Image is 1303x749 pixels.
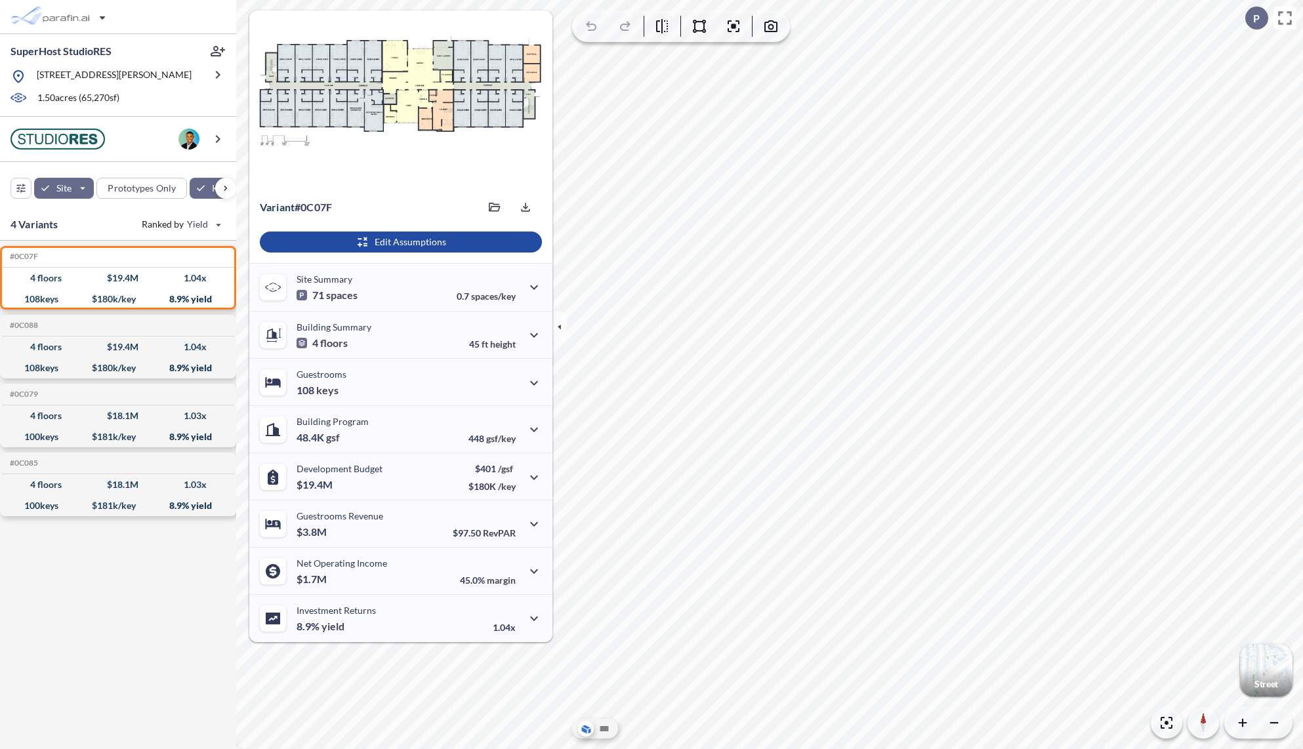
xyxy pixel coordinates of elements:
[297,273,352,285] p: Site Summary
[297,620,344,633] p: 8.9%
[297,463,383,474] p: Development Budget
[498,481,516,492] span: /key
[297,525,329,538] p: $3.8M
[37,68,192,85] p: [STREET_ADDRESS][PERSON_NAME]
[596,721,612,737] button: Site Plan
[56,182,72,195] p: Site
[297,384,339,397] p: 108
[1253,12,1260,24] p: P
[482,338,488,350] span: ft
[578,721,594,737] button: Aerial View
[1240,644,1293,697] button: Switcher ImageStreet
[297,605,376,616] p: Investment Returns
[297,478,335,491] p: $19.4M
[375,235,446,249] p: Edit Assumptions
[468,481,516,492] p: $180K
[297,557,387,569] p: Net Operating Income
[297,416,369,427] p: Building Program
[321,620,344,633] span: yield
[10,129,105,150] img: BrandImage
[7,252,38,261] h5: Click to copy the code
[297,369,346,380] p: Guestrooms
[131,214,230,235] button: Ranked by Yield
[483,527,516,538] span: RevPAR
[10,44,112,58] p: SuperHost StudioRES
[10,216,58,232] p: 4 Variants
[178,129,199,150] img: user logo
[297,573,329,586] p: $1.7M
[471,291,516,302] span: spaces/key
[453,527,516,538] p: $97.50
[260,232,542,253] button: Edit Assumptions
[34,178,94,199] button: Site
[457,291,516,302] p: 0.7
[493,622,516,633] p: 1.04x
[1240,644,1293,697] img: Switcher Image
[460,575,516,586] p: 45.0%
[297,431,340,444] p: 48.4K
[490,338,516,350] span: height
[37,91,119,106] p: 1.50 acres ( 65,270 sf)
[7,321,38,330] h5: Click to copy the code
[297,510,383,521] p: Guestrooms Revenue
[7,390,38,399] h5: Click to copy the code
[498,463,513,474] span: /gsf
[1254,679,1278,689] p: Street
[487,575,516,586] span: margin
[326,431,340,444] span: gsf
[316,384,339,397] span: keys
[108,182,176,195] p: Prototypes Only
[469,338,516,350] p: 45
[468,433,516,444] p: 448
[297,289,358,302] p: 71
[212,182,232,195] p: Keys
[260,201,295,213] span: Variant
[326,289,358,302] span: spaces
[187,218,209,231] span: Yield
[320,336,348,350] span: floors
[260,201,332,214] p: # 0c07f
[190,178,254,199] button: Keys
[297,336,348,350] p: 4
[297,321,371,333] p: Building Summary
[7,458,38,468] h5: Click to copy the code
[468,463,516,474] p: $401
[486,433,516,444] span: gsf/key
[96,178,187,199] button: Prototypes Only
